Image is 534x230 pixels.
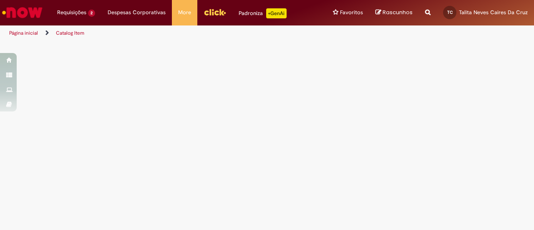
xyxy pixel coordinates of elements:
span: Requisições [57,8,86,17]
div: Padroniza [239,8,287,18]
img: click_logo_yellow_360x200.png [204,6,226,18]
span: TC [447,10,453,15]
span: Despesas Corporativas [108,8,166,17]
span: Talita Neves Caires Da Cruz [459,9,528,16]
ul: Trilhas de página [6,25,350,41]
span: 2 [88,10,95,17]
img: ServiceNow [1,4,44,21]
a: Catalog Item [56,30,84,36]
span: More [178,8,191,17]
a: Rascunhos [375,9,413,17]
span: Favoritos [340,8,363,17]
p: +GenAi [266,8,287,18]
span: Rascunhos [383,8,413,16]
a: Página inicial [9,30,38,36]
